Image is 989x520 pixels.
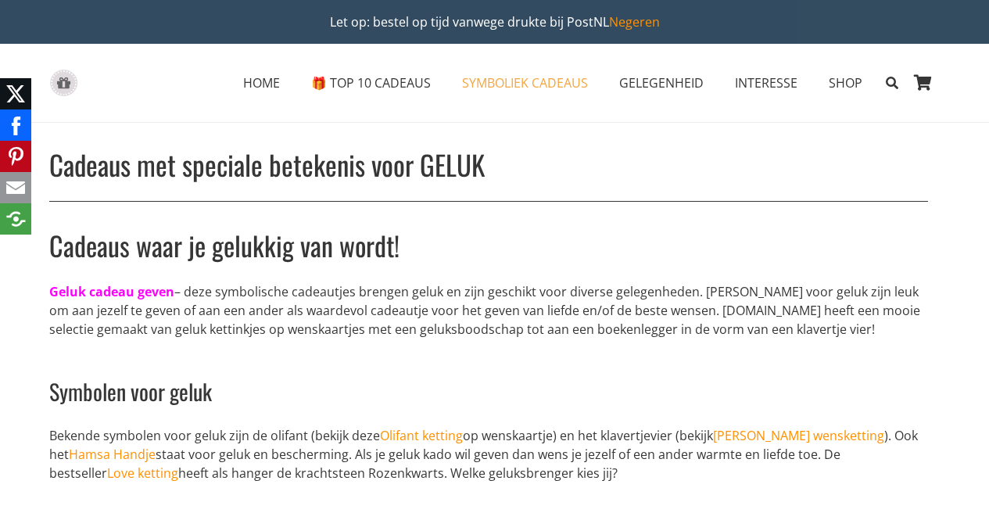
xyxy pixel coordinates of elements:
span: INTERESSE [735,74,797,91]
a: gift-box-icon-grey-inspirerendwinkelen [49,70,78,97]
a: [PERSON_NAME] wensketting [713,427,884,444]
a: Hamsa Handje [69,446,156,463]
h3: Symbolen voor geluk [49,357,928,407]
a: Zoeken [878,63,905,102]
p: Bekende symbolen voor geluk zijn de olifant (bekijk deze op wenskaartje) en het klavertjevier (be... [49,426,928,482]
span: HOME [243,74,280,91]
span: SHOP [829,74,862,91]
p: – deze symbolische cadeautjes brengen geluk en zijn geschikt voor diverse gelegenheden. [PERSON_N... [49,282,928,339]
a: SYMBOLIEK CADEAUSSYMBOLIEK CADEAUS Menu [446,63,604,102]
h1: Cadeaus met speciale betekenis voor GELUK [49,147,928,182]
a: HOMEHOME Menu [228,63,296,102]
a: 🎁 TOP 10 CADEAUS🎁 TOP 10 CADEAUS Menu [296,63,446,102]
a: INTERESSEINTERESSE Menu [719,63,813,102]
a: Olifant ketting [380,427,463,444]
a: Love ketting [107,464,178,482]
a: SHOPSHOP Menu [813,63,878,102]
a: Winkelwagen [906,44,941,122]
a: Negeren [609,13,660,30]
span: 🎁 TOP 10 CADEAUS [311,74,431,91]
h2: Cadeaus waar je gelukkig van wordt! [49,208,928,264]
span: GELEGENHEID [619,74,704,91]
a: GELEGENHEIDGELEGENHEID Menu [604,63,719,102]
span: SYMBOLIEK CADEAUS [462,74,588,91]
b: Geluk cadeau geven [49,283,174,300]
